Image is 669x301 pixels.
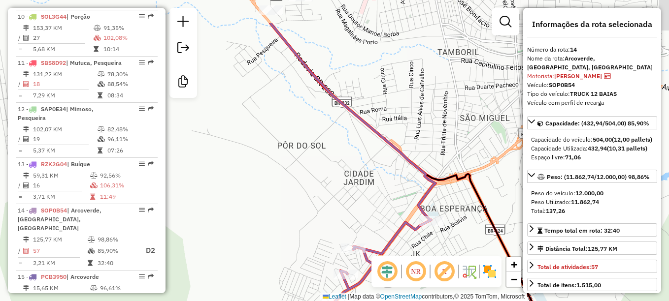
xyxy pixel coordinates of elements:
a: OpenStreetMap [380,293,422,300]
a: Criar modelo [173,72,193,94]
td: 32:40 [97,258,136,268]
span: − [511,273,517,285]
i: % de utilização da cubagem [94,35,101,41]
a: Zoom in [506,257,521,272]
strong: (10,31 pallets) [607,145,647,152]
span: SOL3G44 [41,13,67,20]
a: Leaflet [323,293,346,300]
td: 10:14 [103,44,154,54]
div: Peso Utilizado: [531,198,653,207]
div: Capacidade do veículo: [531,135,653,144]
i: % de utilização da cubagem [98,136,105,142]
i: % de utilização da cubagem [98,81,105,87]
span: + [511,258,517,271]
td: 96,11% [107,134,154,144]
span: Exibir rótulo [433,260,456,283]
td: 88,54% [107,79,154,89]
div: Total: [531,207,653,215]
i: Distância Total [23,126,29,132]
td: 125,77 KM [33,235,87,244]
a: Peso: (11.862,74/12.000,00) 98,86% [527,170,657,183]
span: 125,77 KM [588,245,617,252]
td: / [18,181,23,190]
strong: SOP0B54 [549,81,575,89]
i: Total de Atividades [23,35,29,41]
i: Total de Atividades [23,248,29,254]
span: PCB3950 [41,273,67,280]
strong: 71,06 [565,153,581,161]
span: SAP0E34 [41,105,66,113]
td: / [18,134,23,144]
a: Tempo total em rota: 32:40 [527,223,657,237]
i: Total de Atividades [23,81,29,87]
div: Map data © contributors,© 2025 TomTom, Microsoft [320,293,527,301]
div: Motorista: [527,72,657,81]
i: % de utilização da cubagem [88,248,95,254]
td: 18 [33,79,97,89]
em: Opções [139,13,145,19]
i: Tempo total em rota [94,46,99,52]
td: 85,90% [97,244,136,257]
div: Tipo do veículo: [527,90,657,98]
em: Opções [139,273,145,279]
img: Fluxo de ruas [461,264,477,279]
span: SBS8D92 [41,59,66,66]
i: % de utilização do peso [90,173,98,179]
h4: Informações da rota selecionada [527,20,657,29]
i: Distância Total [23,173,29,179]
i: Distância Total [23,71,29,77]
div: Nome da rota: [527,54,657,72]
span: 12 - [18,105,94,121]
td: = [18,44,23,54]
i: Tempo total em rota [90,194,95,200]
strong: TRUCK 12 BAIAS [570,90,617,97]
td: 92,56% [100,171,154,181]
i: Tempo total em rota [98,92,102,98]
div: Total de itens: [537,281,601,290]
td: 57 [33,244,87,257]
p: D2 [137,245,155,256]
strong: 57 [591,263,598,271]
td: 102,07 KM [33,124,97,134]
span: Ocultar deslocamento [375,260,399,283]
td: 98,86% [97,235,136,244]
strong: 14 [570,46,577,53]
a: Total de itens:1.515,00 [527,278,657,291]
i: CNH vencida [604,73,611,79]
i: % de utilização do peso [98,71,105,77]
i: Distância Total [23,237,29,242]
td: 153,37 KM [33,23,93,33]
td: 5,37 KM [33,146,97,155]
td: 106,31% [100,181,154,190]
span: Peso do veículo: [531,189,603,197]
strong: Arcoverde, [GEOGRAPHIC_DATA], [GEOGRAPHIC_DATA] [527,55,653,71]
span: Total de atividades: [537,263,598,271]
em: Rota exportada [148,207,154,213]
i: Distância Total [23,25,29,31]
span: 15 - [18,273,99,280]
div: Número da rota: [527,45,657,54]
td: 91,35% [103,23,154,33]
span: Capacidade: (432,94/504,00) 85,90% [545,120,649,127]
em: Rota exportada [148,106,154,112]
span: 14 - [18,207,101,232]
strong: 12.000,00 [575,189,603,197]
td: 15,65 KM [33,283,90,293]
i: % de utilização do peso [94,25,101,31]
div: Capacidade: (432,94/504,00) 85,90% [527,131,657,166]
strong: (12,00 pallets) [612,136,652,143]
span: | Porção [67,13,90,20]
a: Capacidade: (432,94/504,00) 85,90% [527,116,657,129]
i: Total de Atividades [23,136,29,142]
i: Total de Atividades [23,182,29,188]
span: | [348,293,349,300]
strong: 137,26 [546,207,565,214]
a: Distância Total:125,77 KM [527,241,657,255]
strong: 1.515,00 [576,281,601,289]
strong: 11.862,74 [571,198,599,206]
td: 78,30% [107,69,154,79]
img: Exibir/Ocultar setores [482,264,498,279]
em: Opções [139,60,145,65]
span: RZK2G04 [41,160,67,168]
td: 3,71 KM [33,192,90,202]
